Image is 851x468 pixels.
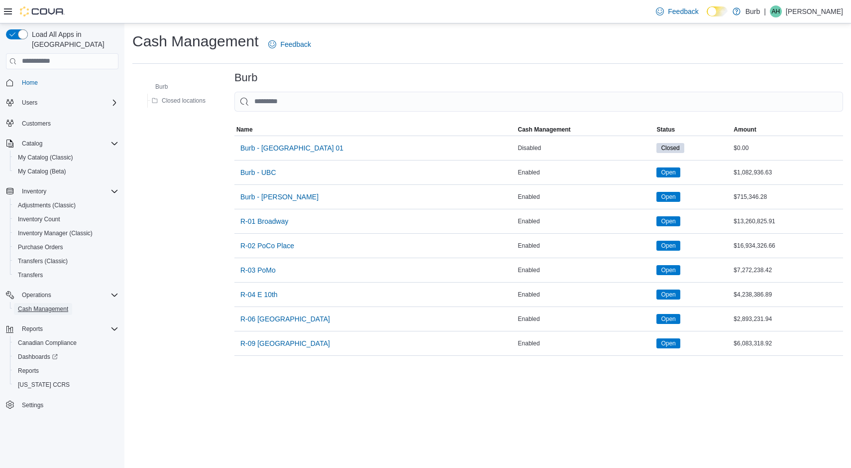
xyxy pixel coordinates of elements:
[14,337,81,349] a: Canadian Compliance
[516,264,655,276] div: Enabled
[18,243,63,251] span: Purchase Orders
[141,81,172,93] button: Burb
[18,185,50,197] button: Inventory
[2,398,122,412] button: Settings
[236,285,282,305] button: R-04 E 10th
[18,305,68,313] span: Cash Management
[280,39,311,49] span: Feedback
[236,309,334,329] button: R-06 [GEOGRAPHIC_DATA]
[14,351,118,363] span: Dashboards
[240,167,276,177] span: Burb - UBC
[10,226,122,240] button: Inventory Manager (Classic)
[656,143,684,153] span: Closed
[661,192,675,201] span: Open
[240,290,278,300] span: R-04 E 10th
[516,289,655,301] div: Enabled
[707,6,728,17] input: Dark Mode
[2,184,122,198] button: Inventory
[236,211,293,231] button: R-01 Broadway
[661,241,675,250] span: Open
[18,201,76,209] span: Adjustments (Classic)
[28,29,118,49] span: Load All Apps in [GEOGRAPHIC_DATA]
[18,289,55,301] button: Operations
[14,379,74,391] a: [US_STATE] CCRS
[772,5,780,17] span: AH
[10,164,122,178] button: My Catalog (Beta)
[732,240,843,252] div: $16,934,326.66
[516,166,655,178] div: Enabled
[732,215,843,227] div: $13,260,825.91
[18,353,58,361] span: Dashboards
[20,6,65,16] img: Cova
[264,34,315,54] a: Feedback
[732,264,843,276] div: $7,272,238.42
[234,124,516,136] button: Name
[14,227,97,239] a: Inventory Manager (Classic)
[236,333,334,353] button: R-09 [GEOGRAPHIC_DATA]
[732,166,843,178] div: $1,082,936.63
[18,271,43,279] span: Transfers
[14,255,118,267] span: Transfers (Classic)
[240,265,276,275] span: R-03 PoMo
[14,165,118,177] span: My Catalog (Beta)
[14,241,118,253] span: Purchase Orders
[240,314,330,324] span: R-06 [GEOGRAPHIC_DATA]
[6,71,118,438] nav: Complex example
[516,240,655,252] div: Enabled
[18,154,73,161] span: My Catalog (Classic)
[10,364,122,378] button: Reports
[745,5,760,17] p: Burb
[14,213,118,225] span: Inventory Count
[18,138,46,150] button: Catalog
[656,314,680,324] span: Open
[14,199,80,211] a: Adjustments (Classic)
[234,72,257,84] h3: Burb
[240,241,294,251] span: R-02 PoCo Place
[236,260,280,280] button: R-03 PoMo
[22,187,46,195] span: Inventory
[656,167,680,177] span: Open
[14,269,118,281] span: Transfers
[14,379,118,391] span: Washington CCRS
[2,116,122,130] button: Customers
[10,378,122,392] button: [US_STATE] CCRS
[240,143,343,153] span: Burb - [GEOGRAPHIC_DATA] 01
[22,99,37,107] span: Users
[22,291,51,299] span: Operations
[516,191,655,203] div: Enabled
[10,302,122,316] button: Cash Management
[661,339,675,348] span: Open
[234,92,843,112] input: This is a search bar. As you type, the results lower in the page will automatically filter.
[18,77,42,89] a: Home
[240,338,330,348] span: R-09 [GEOGRAPHIC_DATA]
[22,79,38,87] span: Home
[14,152,118,163] span: My Catalog (Classic)
[240,216,289,226] span: R-01 Broadway
[661,290,675,299] span: Open
[18,229,93,237] span: Inventory Manager (Classic)
[656,126,675,134] span: Status
[18,323,47,335] button: Reports
[14,337,118,349] span: Canadian Compliance
[2,137,122,151] button: Catalog
[10,151,122,164] button: My Catalog (Classic)
[668,6,698,16] span: Feedback
[18,76,118,89] span: Home
[14,152,77,163] a: My Catalog (Classic)
[656,192,680,202] span: Open
[656,216,680,226] span: Open
[516,313,655,325] div: Enabled
[10,254,122,268] button: Transfers (Classic)
[732,313,843,325] div: $2,893,231.94
[132,31,258,51] h1: Cash Management
[18,117,118,129] span: Customers
[516,124,655,136] button: Cash Management
[18,367,39,375] span: Reports
[654,124,732,136] button: Status
[18,399,118,411] span: Settings
[734,126,756,134] span: Amount
[148,95,210,107] button: Closed locations
[764,5,766,17] p: |
[236,187,322,207] button: Burb - [PERSON_NAME]
[18,215,60,223] span: Inventory Count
